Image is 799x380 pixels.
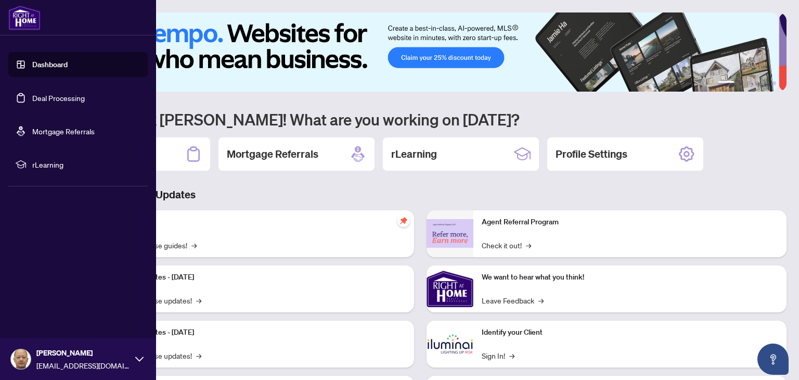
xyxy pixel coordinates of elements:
[54,109,787,129] h1: Welcome back [PERSON_NAME]! What are you working on [DATE]?
[772,81,776,85] button: 6
[227,147,318,161] h2: Mortgage Referrals
[526,239,531,251] span: →
[397,214,410,227] span: pushpin
[482,295,544,306] a: Leave Feedback→
[757,344,789,375] button: Open asap
[482,272,778,283] p: We want to hear what you think!
[482,350,514,361] a: Sign In!→
[482,239,531,251] a: Check it out!→
[109,217,406,228] p: Self-Help
[427,321,473,368] img: Identify your Client
[32,159,140,170] span: rLearning
[11,349,31,369] img: Profile Icon
[8,5,41,30] img: logo
[36,360,130,371] span: [EMAIL_ADDRESS][DOMAIN_NAME]
[32,93,85,103] a: Deal Processing
[509,350,514,361] span: →
[556,147,627,161] h2: Profile Settings
[764,81,768,85] button: 5
[32,60,68,69] a: Dashboard
[32,126,95,136] a: Mortgage Referrals
[391,147,437,161] h2: rLearning
[54,12,779,92] img: Slide 0
[755,81,759,85] button: 4
[196,295,201,306] span: →
[54,187,787,202] h3: Brokerage & Industry Updates
[109,327,406,338] p: Platform Updates - [DATE]
[427,219,473,248] img: Agent Referral Program
[747,81,751,85] button: 3
[196,350,201,361] span: →
[718,81,734,85] button: 1
[482,327,778,338] p: Identify your Client
[538,295,544,306] span: →
[739,81,743,85] button: 2
[36,347,130,359] span: [PERSON_NAME]
[482,217,778,228] p: Agent Referral Program
[427,265,473,312] img: We want to hear what you think!
[191,239,197,251] span: →
[109,272,406,283] p: Platform Updates - [DATE]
